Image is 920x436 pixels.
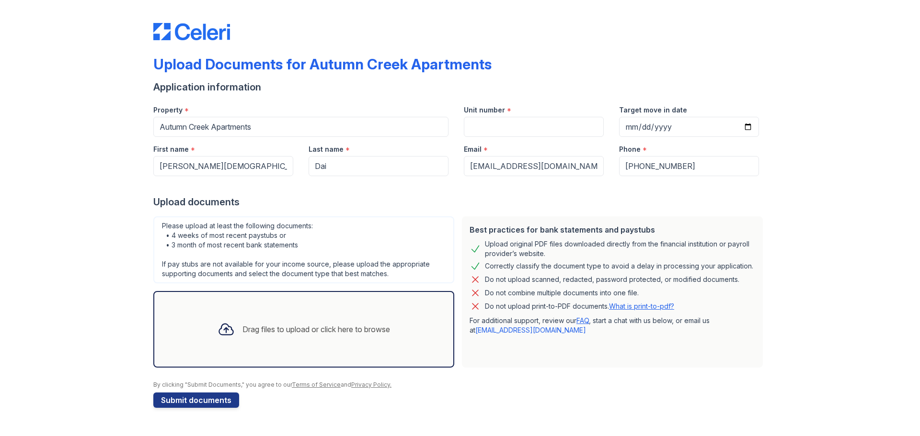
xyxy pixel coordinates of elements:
p: Do not upload print-to-PDF documents. [485,302,674,311]
a: Terms of Service [292,381,341,388]
a: What is print-to-pdf? [609,302,674,310]
a: Privacy Policy. [351,381,391,388]
label: Email [464,145,482,154]
div: Upload Documents for Autumn Creek Apartments [153,56,492,73]
div: Upload documents [153,195,767,209]
a: FAQ [576,316,589,324]
label: Property [153,105,183,115]
div: Application information [153,80,767,94]
button: Submit documents [153,392,239,408]
div: Best practices for bank statements and paystubs [470,224,755,235]
img: CE_Logo_Blue-a8612792a0a2168367f1c8372b55b34899dd931a85d93a1a3d3e32e68fde9ad4.png [153,23,230,40]
label: Phone [619,145,641,154]
div: Do not upload scanned, redacted, password protected, or modified documents. [485,274,739,285]
div: Upload original PDF files downloaded directly from the financial institution or payroll provider’... [485,239,755,258]
div: Please upload at least the following documents: • 4 weeks of most recent paystubs or • 3 month of... [153,216,454,283]
p: For additional support, review our , start a chat with us below, or email us at [470,316,755,335]
a: [EMAIL_ADDRESS][DOMAIN_NAME] [475,326,586,334]
div: Correctly classify the document type to avoid a delay in processing your application. [485,260,753,272]
label: Last name [309,145,344,154]
label: Target move in date [619,105,687,115]
label: Unit number [464,105,505,115]
label: First name [153,145,189,154]
div: Do not combine multiple documents into one file. [485,287,639,299]
div: By clicking "Submit Documents," you agree to our and [153,381,767,389]
div: Drag files to upload or click here to browse [242,324,390,335]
